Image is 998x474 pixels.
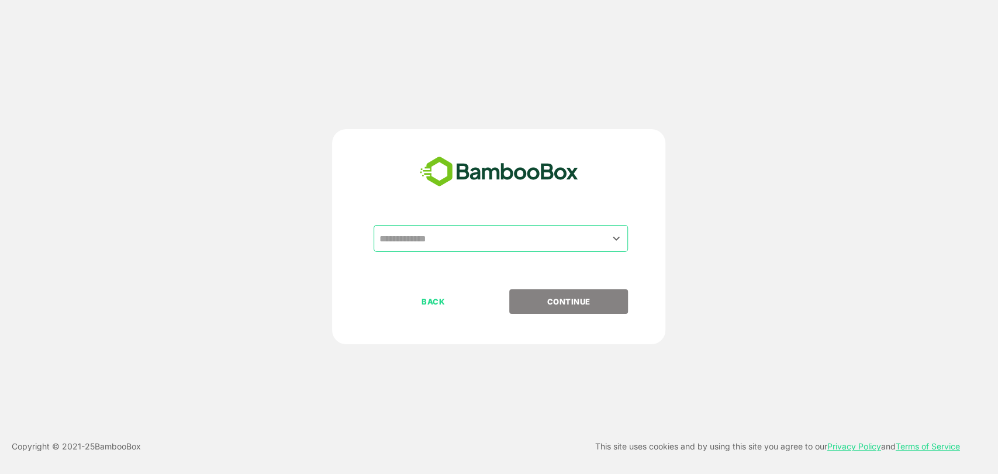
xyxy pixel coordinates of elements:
[608,230,624,246] button: Open
[375,295,492,308] p: BACK
[896,441,960,451] a: Terms of Service
[12,440,141,454] p: Copyright © 2021- 25 BambooBox
[827,441,881,451] a: Privacy Policy
[413,153,585,191] img: bamboobox
[595,440,960,454] p: This site uses cookies and by using this site you agree to our and
[374,289,492,314] button: BACK
[510,295,627,308] p: CONTINUE
[509,289,628,314] button: CONTINUE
